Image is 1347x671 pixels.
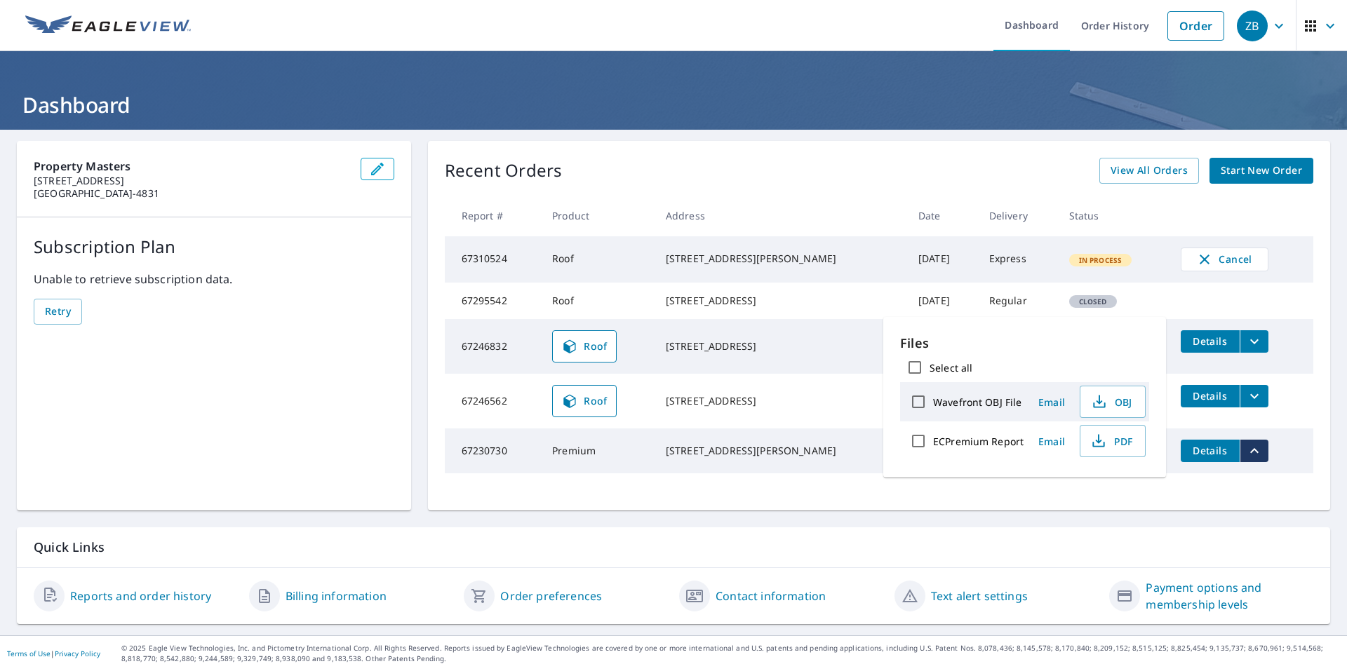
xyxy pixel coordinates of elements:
p: Subscription Plan [34,234,394,259]
label: Wavefront OBJ File [933,395,1021,409]
a: Payment options and membership levels [1146,579,1313,613]
p: Files [900,334,1149,353]
p: © 2025 Eagle View Technologies, Inc. and Pictometry International Corp. All Rights Reserved. Repo... [121,643,1340,664]
span: In Process [1071,255,1131,265]
div: ZB [1237,11,1268,41]
span: Roof [561,393,608,409]
th: Status [1058,195,1170,236]
div: [STREET_ADDRESS][PERSON_NAME] [666,252,896,266]
a: Roof [552,330,617,362]
button: detailsBtn-67246562 [1181,385,1240,407]
a: Privacy Policy [55,649,100,658]
button: Email [1029,431,1074,452]
td: [DATE] [907,283,978,319]
th: Report # [445,195,542,236]
label: ECPremium Report [933,435,1024,448]
td: Premium [541,428,655,473]
span: PDF [1089,433,1134,449]
p: Property Masters [34,158,349,175]
a: Roof [552,385,617,417]
span: Cancel [1195,251,1254,268]
span: Start New Order [1221,162,1302,179]
h1: Dashboard [17,90,1330,119]
p: [GEOGRAPHIC_DATA]-4831 [34,187,349,200]
td: Roof [541,283,655,319]
span: Email [1035,435,1068,448]
a: Order preferences [500,588,602,604]
a: Text alert settings [931,588,1028,604]
th: Address [655,195,907,236]
div: [STREET_ADDRESS] [666,394,896,408]
button: Email [1029,391,1074,413]
a: Terms of Use [7,649,51,658]
a: View All Orders [1099,158,1199,184]
button: PDF [1080,425,1146,457]
button: Retry [34,299,82,325]
th: Product [541,195,655,236]
th: Delivery [978,195,1058,236]
button: detailsBtn-67230730 [1181,440,1240,462]
td: [DATE] [907,236,978,283]
span: OBJ [1089,393,1134,410]
td: Express [978,236,1058,283]
div: [STREET_ADDRESS][PERSON_NAME] [666,444,896,458]
span: Closed [1071,297,1115,306]
span: Details [1189,389,1231,402]
a: Reports and order history [70,588,211,604]
div: [STREET_ADDRESS] [666,294,896,308]
a: Start New Order [1209,158,1313,184]
span: Details [1189,444,1231,457]
img: EV Logo [25,15,191,36]
button: filesDropdownBtn-67246562 [1240,385,1268,407]
a: Contact information [716,588,826,604]
button: OBJ [1080,386,1146,418]
button: filesDropdownBtn-67230730 [1240,440,1268,462]
p: [STREET_ADDRESS] [34,175,349,187]
button: Cancel [1181,248,1268,271]
td: 67310524 [445,236,542,283]
td: 67230730 [445,428,542,473]
button: detailsBtn-67246832 [1181,330,1240,353]
span: View All Orders [1111,162,1188,179]
label: Select all [930,361,972,374]
p: | [7,649,100,658]
th: Date [907,195,978,236]
span: Roof [561,338,608,355]
a: Order [1167,11,1224,41]
p: Unable to retrieve subscription data. [34,271,394,287]
td: 67246562 [445,374,542,428]
p: Recent Orders [445,158,563,184]
a: Billing information [286,588,387,604]
td: 67246832 [445,319,542,374]
p: Quick Links [34,538,1313,556]
button: filesDropdownBtn-67246832 [1240,330,1268,353]
td: 67295542 [445,283,542,319]
span: Email [1035,395,1068,409]
div: [STREET_ADDRESS] [666,339,896,353]
td: Regular [978,283,1058,319]
span: Retry [45,303,71,320]
span: Details [1189,334,1231,348]
td: Roof [541,236,655,283]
